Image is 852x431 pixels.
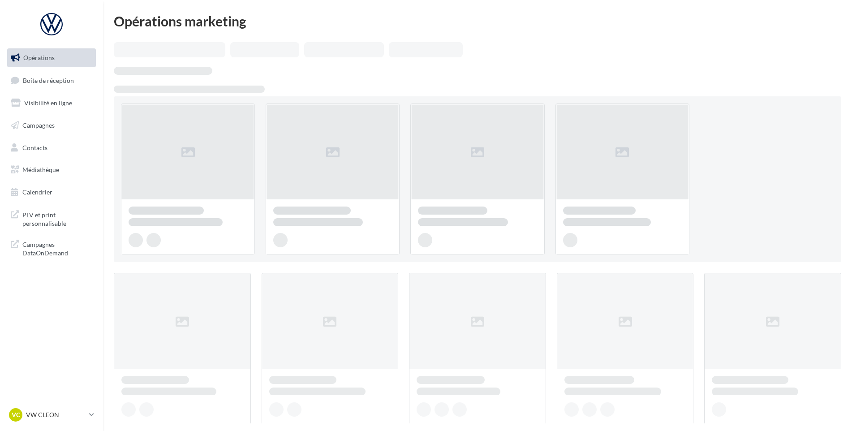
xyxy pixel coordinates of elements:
span: Visibilité en ligne [24,99,72,107]
div: Opérations marketing [114,14,841,28]
a: Calendrier [5,183,98,202]
span: Campagnes [22,121,55,129]
a: VC VW CLEON [7,406,96,423]
span: Calendrier [22,188,52,196]
a: Médiathèque [5,160,98,179]
a: Opérations [5,48,98,67]
span: Médiathèque [22,166,59,173]
a: Campagnes DataOnDemand [5,235,98,261]
a: Campagnes [5,116,98,135]
span: Opérations [23,54,55,61]
span: Boîte de réception [23,76,74,84]
span: Campagnes DataOnDemand [22,238,92,258]
p: VW CLEON [26,410,86,419]
a: Visibilité en ligne [5,94,98,112]
span: VC [12,410,20,419]
span: Contacts [22,143,47,151]
a: PLV et print personnalisable [5,205,98,232]
span: PLV et print personnalisable [22,209,92,228]
a: Boîte de réception [5,71,98,90]
a: Contacts [5,138,98,157]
